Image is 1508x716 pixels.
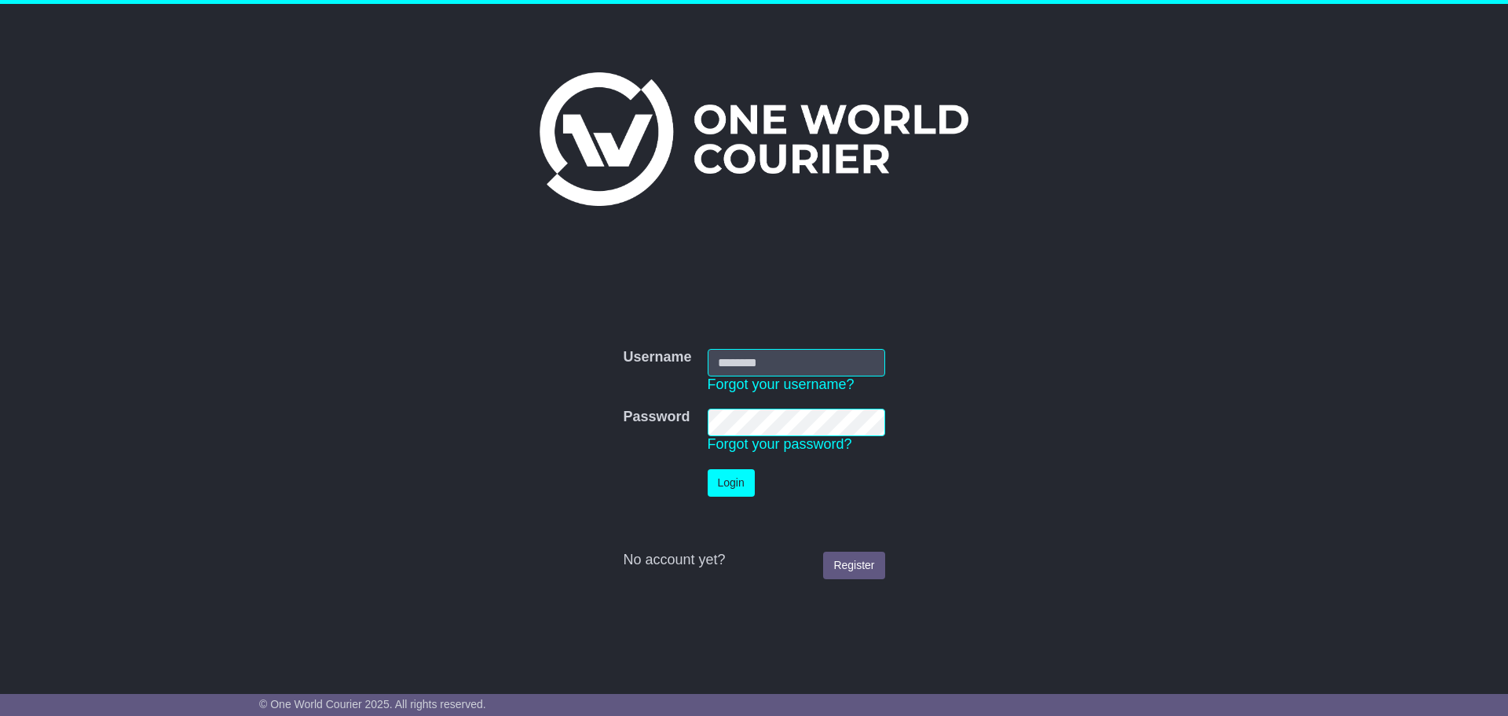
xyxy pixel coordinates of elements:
label: Username [623,349,691,366]
a: Forgot your password? [708,436,852,452]
button: Login [708,469,755,497]
label: Password [623,409,690,426]
a: Forgot your username? [708,376,855,392]
div: No account yet? [623,552,884,569]
img: One World [540,72,968,206]
a: Register [823,552,884,579]
span: © One World Courier 2025. All rights reserved. [259,698,486,710]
